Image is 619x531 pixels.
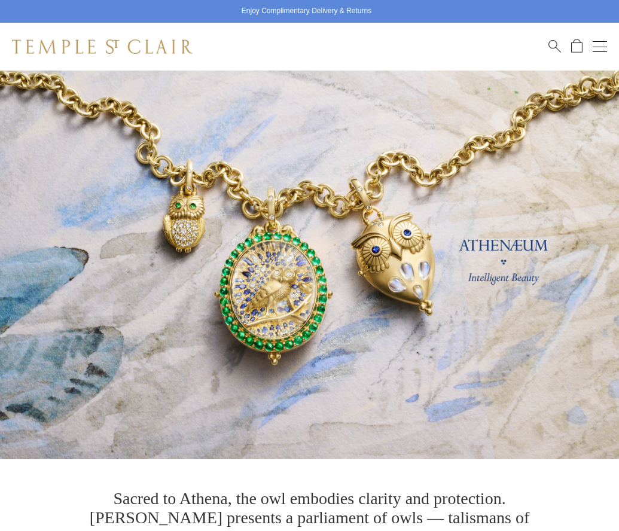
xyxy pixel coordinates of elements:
button: Open navigation [593,39,607,54]
img: Temple St. Clair [12,39,193,54]
p: Enjoy Complimentary Delivery & Returns [242,5,371,17]
a: Open Shopping Bag [571,39,583,54]
a: Search [548,39,561,54]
